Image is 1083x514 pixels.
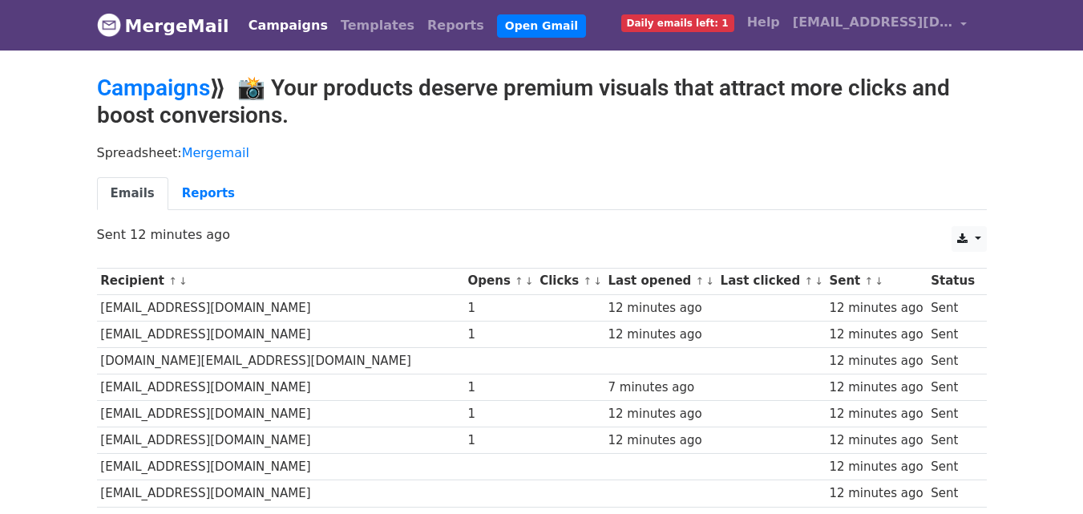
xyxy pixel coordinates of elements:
[927,374,978,401] td: Sent
[97,226,987,243] p: Sent 12 minutes ago
[741,6,786,38] a: Help
[927,268,978,294] th: Status
[97,75,987,128] h2: ⟫ 📸 Your products deserve premium visuals that attract more clicks and boost conversions.
[468,405,532,423] div: 1
[717,268,826,294] th: Last clicked
[97,454,464,480] td: [EMAIL_ADDRESS][DOMAIN_NAME]
[97,401,464,427] td: [EMAIL_ADDRESS][DOMAIN_NAME]
[927,347,978,374] td: Sent
[786,6,974,44] a: [EMAIL_ADDRESS][DOMAIN_NAME]
[168,177,249,210] a: Reports
[497,14,586,38] a: Open Gmail
[875,275,883,287] a: ↓
[608,299,713,318] div: 12 minutes ago
[829,484,923,503] div: 12 minutes ago
[583,275,592,287] a: ↑
[705,275,714,287] a: ↓
[814,275,823,287] a: ↓
[97,268,464,294] th: Recipient
[468,431,532,450] div: 1
[97,480,464,507] td: [EMAIL_ADDRESS][DOMAIN_NAME]
[927,321,978,347] td: Sent
[927,401,978,427] td: Sent
[97,144,987,161] p: Spreadsheet:
[525,275,534,287] a: ↓
[829,352,923,370] div: 12 minutes ago
[608,326,713,344] div: 12 minutes ago
[468,299,532,318] div: 1
[829,431,923,450] div: 12 minutes ago
[864,275,873,287] a: ↑
[696,275,705,287] a: ↑
[927,454,978,480] td: Sent
[927,427,978,454] td: Sent
[334,10,421,42] a: Templates
[97,427,464,454] td: [EMAIL_ADDRESS][DOMAIN_NAME]
[829,458,923,476] div: 12 minutes ago
[97,177,168,210] a: Emails
[515,275,523,287] a: ↑
[593,275,602,287] a: ↓
[793,13,953,32] span: [EMAIL_ADDRESS][DOMAIN_NAME]
[826,268,927,294] th: Sent
[468,326,532,344] div: 1
[615,6,741,38] a: Daily emails left: 1
[242,10,334,42] a: Campaigns
[97,75,210,101] a: Campaigns
[604,268,717,294] th: Last opened
[829,405,923,423] div: 12 minutes ago
[927,480,978,507] td: Sent
[621,14,734,32] span: Daily emails left: 1
[97,13,121,37] img: MergeMail logo
[168,275,177,287] a: ↑
[829,299,923,318] div: 12 minutes ago
[97,9,229,42] a: MergeMail
[182,145,249,160] a: Mergemail
[927,294,978,321] td: Sent
[535,268,604,294] th: Clicks
[97,294,464,321] td: [EMAIL_ADDRESS][DOMAIN_NAME]
[97,321,464,347] td: [EMAIL_ADDRESS][DOMAIN_NAME]
[829,378,923,397] div: 12 minutes ago
[608,405,713,423] div: 12 minutes ago
[179,275,188,287] a: ↓
[608,431,713,450] div: 12 minutes ago
[829,326,923,344] div: 12 minutes ago
[421,10,491,42] a: Reports
[464,268,536,294] th: Opens
[804,275,813,287] a: ↑
[97,347,464,374] td: [DOMAIN_NAME][EMAIL_ADDRESS][DOMAIN_NAME]
[468,378,532,397] div: 1
[608,378,713,397] div: 7 minutes ago
[97,374,464,401] td: [EMAIL_ADDRESS][DOMAIN_NAME]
